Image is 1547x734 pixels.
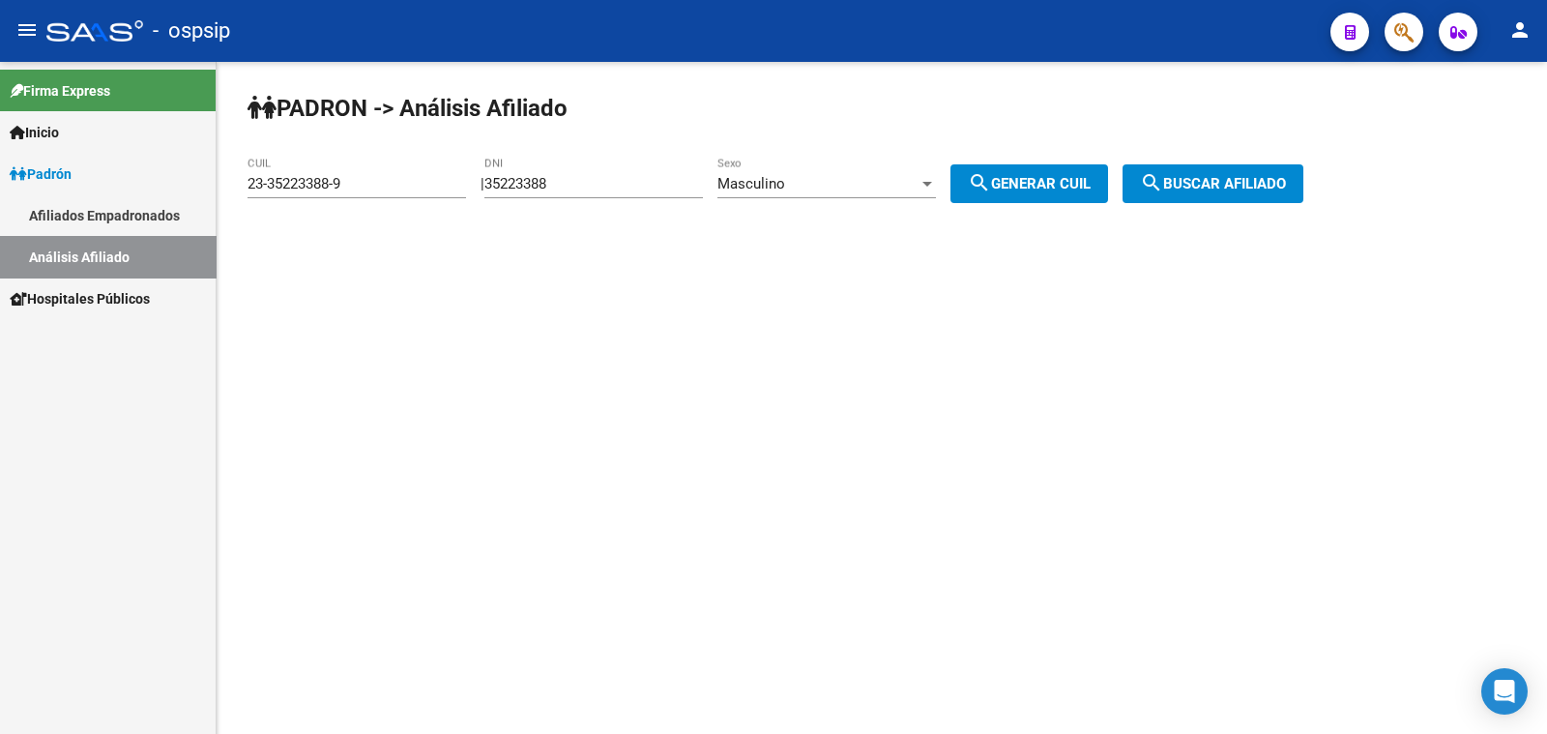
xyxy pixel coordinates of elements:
span: Padrón [10,163,72,185]
span: Buscar afiliado [1140,175,1286,192]
strong: PADRON -> Análisis Afiliado [248,95,568,122]
span: - ospsip [153,10,230,52]
mat-icon: search [968,171,991,194]
span: Inicio [10,122,59,143]
span: Firma Express [10,80,110,102]
button: Buscar afiliado [1123,164,1303,203]
mat-icon: menu [15,18,39,42]
span: Masculino [717,175,785,192]
span: Hospitales Públicos [10,288,150,309]
div: Open Intercom Messenger [1481,668,1528,715]
div: | [481,175,1123,192]
button: Generar CUIL [950,164,1108,203]
span: Generar CUIL [968,175,1091,192]
mat-icon: search [1140,171,1163,194]
mat-icon: person [1508,18,1532,42]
